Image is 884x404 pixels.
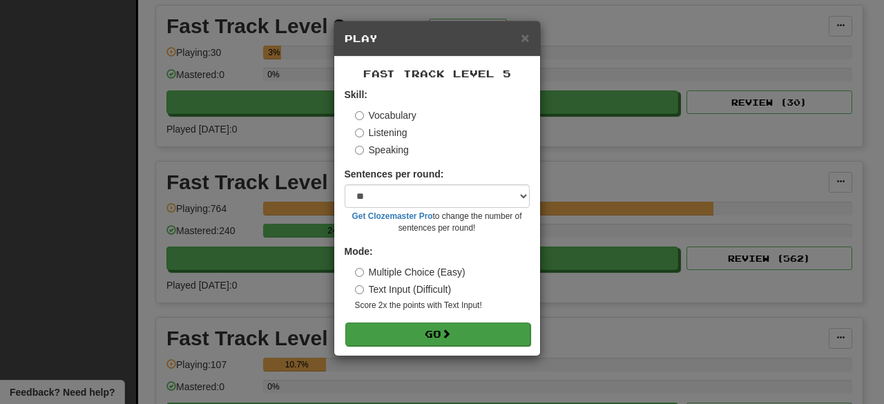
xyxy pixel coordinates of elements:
small: to change the number of sentences per round! [345,211,530,234]
span: Fast Track Level 5 [363,68,511,79]
strong: Skill: [345,89,367,100]
input: Multiple Choice (Easy) [355,268,364,277]
label: Multiple Choice (Easy) [355,265,465,279]
label: Speaking [355,143,409,157]
label: Sentences per round: [345,167,444,181]
input: Vocabulary [355,111,364,120]
label: Listening [355,126,407,140]
label: Vocabulary [355,108,416,122]
span: × [521,30,529,46]
a: Get Clozemaster Pro [352,211,433,221]
button: Close [521,30,529,45]
small: Score 2x the points with Text Input ! [355,300,530,311]
label: Text Input (Difficult) [355,282,452,296]
input: Listening [355,128,364,137]
h5: Play [345,32,530,46]
input: Speaking [355,146,364,155]
strong: Mode: [345,246,373,257]
button: Go [345,323,530,346]
input: Text Input (Difficult) [355,285,364,294]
